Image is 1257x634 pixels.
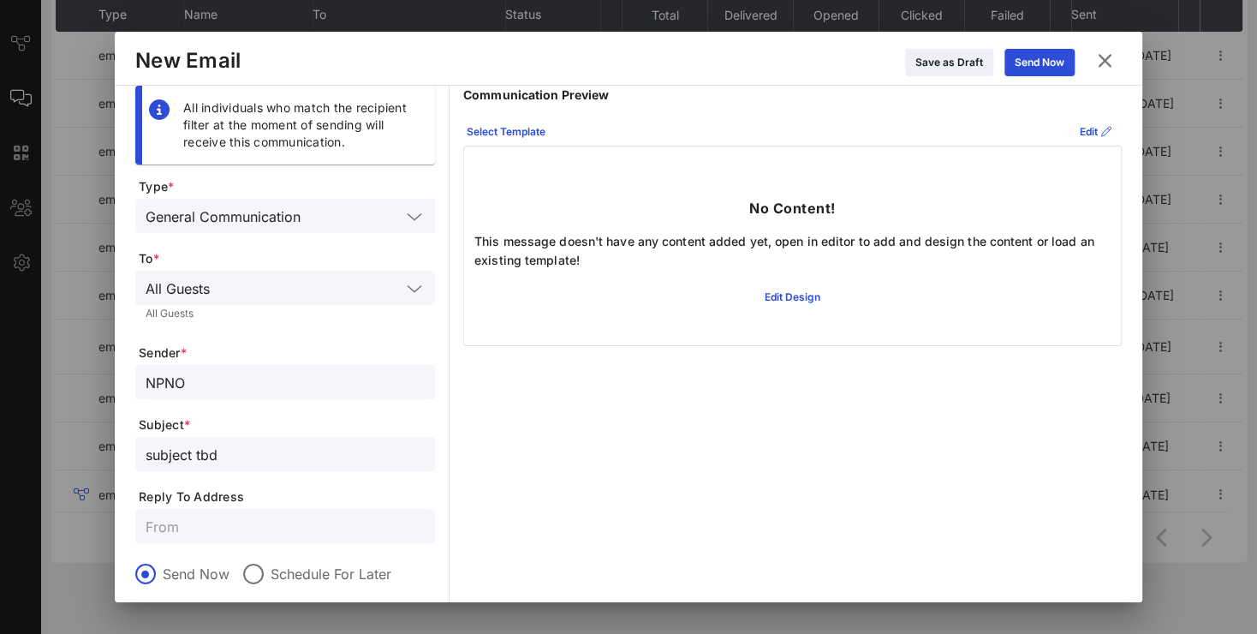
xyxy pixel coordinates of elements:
[139,488,435,505] span: Reply To Address
[456,118,556,146] button: Select Template
[1015,54,1064,71] div: Send Now
[271,565,391,583] label: Schedule For Later
[1069,118,1122,146] button: Edit
[474,232,1111,270] p: This message doesn't have any content added yet, open in editor to add and design the content or ...
[135,271,435,305] div: All Guests
[139,250,435,267] span: To
[754,284,831,311] button: Edit Design
[749,198,836,218] p: No Content!
[146,515,425,537] input: From
[139,178,435,195] span: Type
[139,344,435,362] span: Sender
[1004,49,1075,76] button: Send Now
[135,48,241,74] div: New Email
[1080,123,1111,141] div: Edit
[146,281,210,296] div: All Guests
[135,199,435,233] div: General Communication
[146,209,301,224] div: General Communication
[146,308,425,319] div: All Guests
[463,86,1122,105] p: Communication Preview
[139,416,435,434] span: Subject
[915,54,983,71] div: Save as Draft
[765,289,820,306] div: Edit Design
[905,49,993,76] button: Save as Draft
[146,371,425,393] input: From
[183,99,421,151] div: All individuals who match the recipient filter at the moment of sending will receive this communi...
[467,123,545,141] div: Select Template
[163,565,229,583] label: Send Now
[146,443,425,465] input: Subject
